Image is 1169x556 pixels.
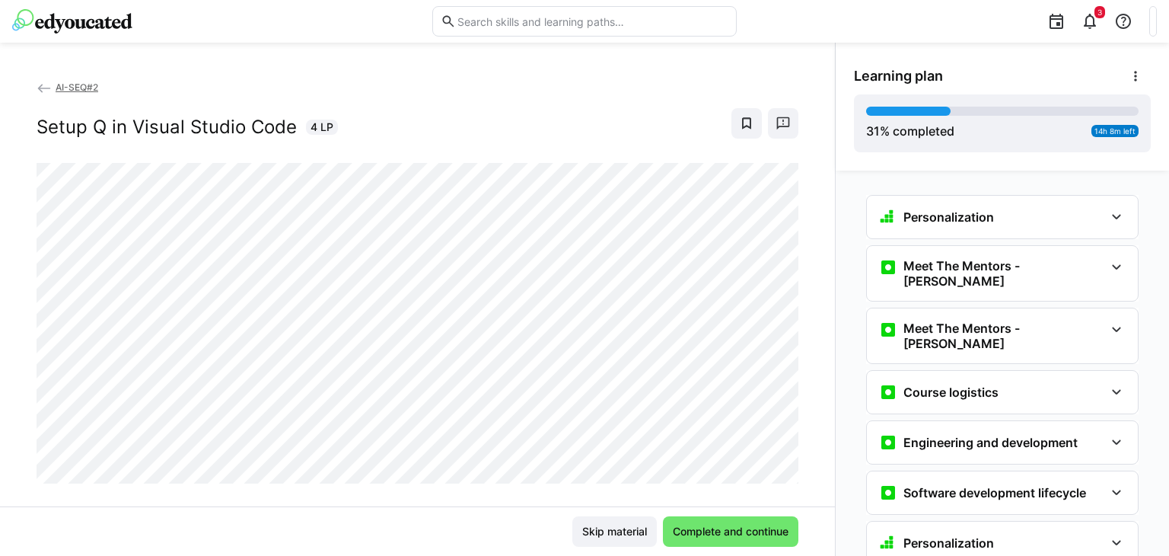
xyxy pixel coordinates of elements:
h3: Course logistics [903,385,999,400]
span: 4 LP [311,120,333,135]
h3: Personalization [903,209,994,225]
span: Complete and continue [671,524,791,539]
span: AI-SEQ#2 [56,81,98,93]
span: Skip material [580,524,649,539]
span: 31 [866,123,880,139]
button: Skip material [572,516,657,547]
h2: Setup Q in Visual Studio Code [37,116,297,139]
span: 14h 8m left [1094,126,1136,136]
div: % completed [866,122,954,140]
h3: Software development lifecycle [903,485,1086,500]
input: Search skills and learning paths… [456,14,728,28]
h3: Meet The Mentors - [PERSON_NAME] [903,321,1104,351]
button: Complete and continue [663,516,798,547]
h3: Personalization [903,535,994,551]
h3: Engineering and development [903,435,1078,450]
a: AI-SEQ#2 [37,81,98,93]
h3: Meet The Mentors - [PERSON_NAME] [903,258,1104,289]
span: Learning plan [854,68,943,85]
span: 3 [1097,8,1102,17]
